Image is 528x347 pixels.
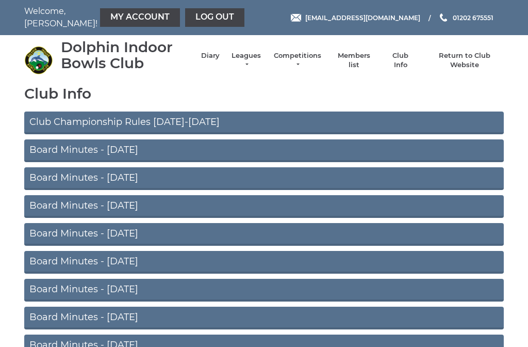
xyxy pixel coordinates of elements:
h1: Club Info [24,86,504,102]
a: Return to Club Website [426,51,504,70]
a: Phone us 01202 675551 [438,13,493,23]
a: Competitions [273,51,322,70]
img: Email [291,14,301,22]
img: Phone us [440,13,447,22]
a: Board Minutes - [DATE] [24,223,504,246]
nav: Welcome, [PERSON_NAME]! [24,5,215,30]
a: Club Championship Rules [DATE]-[DATE] [24,112,504,134]
a: Board Minutes - [DATE] [24,279,504,302]
a: Diary [201,51,220,60]
img: Dolphin Indoor Bowls Club [24,46,53,74]
a: Email [EMAIL_ADDRESS][DOMAIN_NAME] [291,13,420,23]
div: Dolphin Indoor Bowls Club [61,39,191,71]
a: Members list [332,51,375,70]
a: Board Minutes - [DATE] [24,251,504,274]
a: Club Info [386,51,416,70]
span: 01202 675551 [453,13,493,21]
a: Log out [185,8,244,27]
span: [EMAIL_ADDRESS][DOMAIN_NAME] [305,13,420,21]
a: Board Minutes - [DATE] [24,307,504,329]
a: Board Minutes - [DATE] [24,139,504,162]
a: Board Minutes - [DATE] [24,195,504,218]
a: Leagues [230,51,262,70]
a: Board Minutes - [DATE] [24,167,504,190]
a: My Account [100,8,180,27]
